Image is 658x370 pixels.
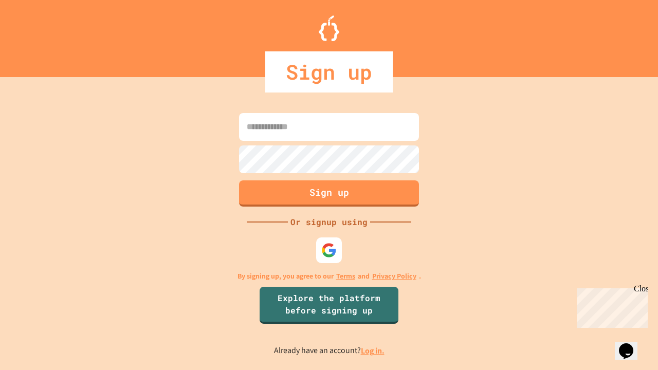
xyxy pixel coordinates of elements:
[288,216,370,228] div: Or signup using
[237,271,421,282] p: By signing up, you agree to our and .
[321,243,337,258] img: google-icon.svg
[239,180,419,207] button: Sign up
[372,271,416,282] a: Privacy Policy
[265,51,393,92] div: Sign up
[319,15,339,41] img: Logo.svg
[361,345,385,356] a: Log in.
[274,344,385,357] p: Already have an account?
[336,271,355,282] a: Terms
[615,329,648,360] iframe: chat widget
[4,4,71,65] div: Chat with us now!Close
[573,284,648,328] iframe: chat widget
[260,287,398,324] a: Explore the platform before signing up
